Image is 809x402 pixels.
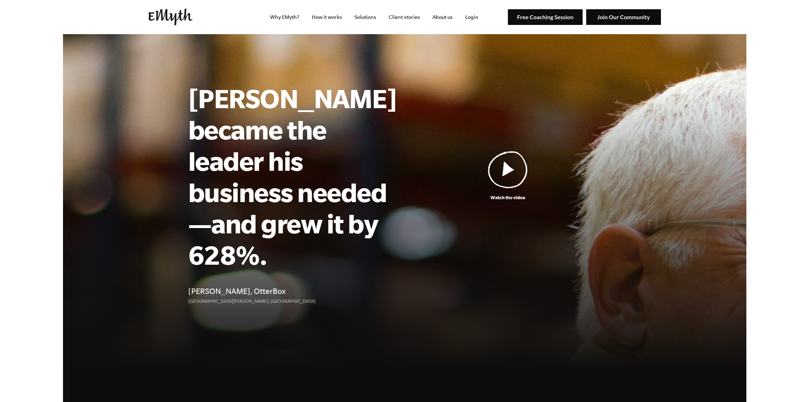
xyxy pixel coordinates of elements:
[395,151,621,201] a: Watch the video
[188,83,395,270] h1: [PERSON_NAME] became the leader his business needed—and grew it by 628%.
[488,151,528,188] img: Play Video
[395,194,621,201] p: Watch the video
[188,297,395,305] p: [GEOGRAPHIC_DATA][PERSON_NAME], [GEOGRAPHIC_DATA]
[773,368,809,402] iframe: Chat Widget
[188,285,395,297] h4: [PERSON_NAME], OtterBox
[148,9,193,26] img: EMyth
[508,9,583,25] img: Free Coaching Session
[586,9,661,25] img: Join Our Community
